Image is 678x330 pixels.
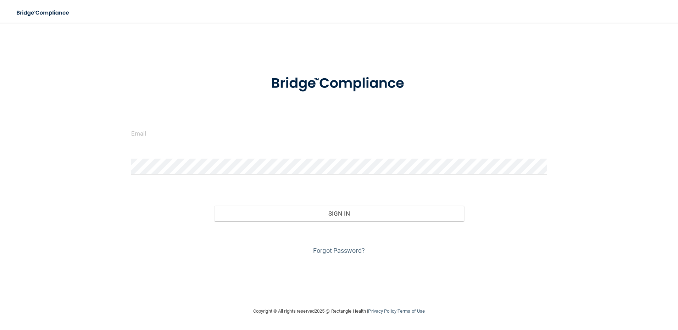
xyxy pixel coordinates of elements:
[256,65,422,102] img: bridge_compliance_login_screen.278c3ca4.svg
[398,308,425,314] a: Terms of Use
[368,308,396,314] a: Privacy Policy
[214,206,464,221] button: Sign In
[131,125,547,141] input: Email
[11,6,76,20] img: bridge_compliance_login_screen.278c3ca4.svg
[210,300,468,323] div: Copyright © All rights reserved 2025 @ Rectangle Health | |
[313,247,365,254] a: Forgot Password?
